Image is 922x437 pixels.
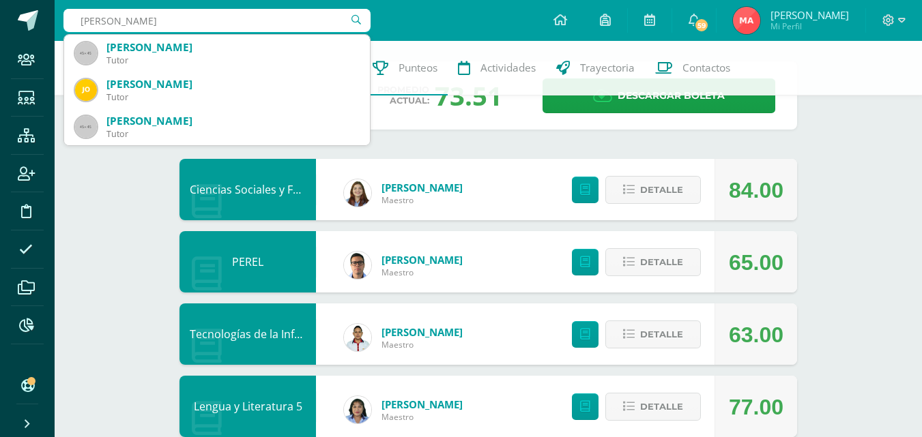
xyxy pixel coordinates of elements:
[770,20,849,32] span: Mi Perfil
[381,325,463,339] a: [PERSON_NAME]
[194,399,302,414] a: Lengua y Literatura 5
[106,55,359,66] div: Tutor
[179,159,316,220] div: Ciencias Sociales y Formación Ciudadana 5
[75,116,97,138] img: 45x45
[605,176,701,204] button: Detalle
[179,376,316,437] div: Lengua y Literatura 5
[733,7,760,34] img: 8d3d044f6c5e0d360e86203a217bbd6d.png
[546,41,645,95] a: Trayectoria
[640,177,683,202] span: Detalle
[399,61,437,75] span: Punteos
[381,411,463,423] span: Maestro
[381,181,463,194] a: [PERSON_NAME]
[645,41,740,95] a: Contactos
[75,42,97,64] img: 45x45
[106,40,359,55] div: [PERSON_NAME]
[106,128,359,140] div: Tutor
[344,252,371,279] img: 7b62136f9b4858312d6e1286188a04bf.png
[605,248,701,276] button: Detalle
[190,182,409,197] a: Ciencias Sociales y Formación Ciudadana 5
[605,320,701,348] button: Detalle
[770,8,849,22] span: [PERSON_NAME]
[344,179,371,207] img: 9d377caae0ea79d9f2233f751503500a.png
[682,61,730,75] span: Contactos
[106,114,359,128] div: [PERSON_NAME]
[448,41,546,95] a: Actividades
[640,250,683,275] span: Detalle
[106,77,359,91] div: [PERSON_NAME]
[694,18,709,33] span: 59
[381,397,463,411] a: [PERSON_NAME]
[381,194,463,206] span: Maestro
[381,339,463,350] span: Maestro
[190,327,437,342] a: Tecnologías de la Información y Comunicación 5
[344,396,371,423] img: f902e38f6c2034015b0cb4cda7b0c891.png
[232,254,263,269] a: PEREL
[179,231,316,292] div: PEREL
[580,61,635,75] span: Trayectoria
[344,324,371,351] img: 2c9694ff7bfac5f5943f65b81010a575.png
[605,393,701,421] button: Detalle
[179,303,316,365] div: Tecnologías de la Información y Comunicación 5
[381,267,463,278] span: Maestro
[640,322,683,347] span: Detalle
[729,304,783,365] div: 63.00
[63,9,371,32] input: Busca un usuario...
[106,91,359,103] div: Tutor
[480,61,536,75] span: Actividades
[640,394,683,419] span: Detalle
[729,160,783,221] div: 84.00
[362,41,448,95] a: Punteos
[75,79,97,101] img: 5eca038648316f9c8dc29fa3d7d35a8b.png
[729,232,783,293] div: 65.00
[618,79,725,112] span: Descargar boleta
[381,253,463,267] a: [PERSON_NAME]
